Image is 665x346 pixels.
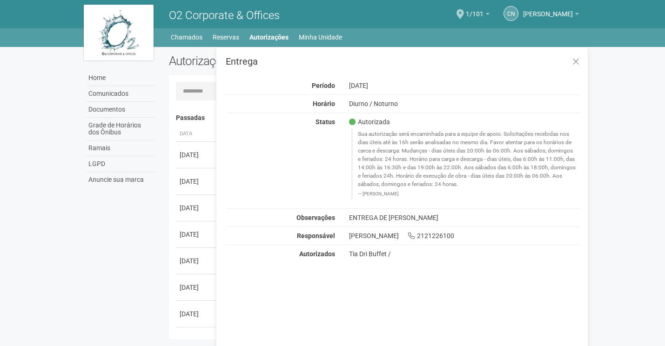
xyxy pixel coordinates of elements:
[358,191,576,197] footer: [PERSON_NAME]
[86,156,155,172] a: LGPD
[180,309,214,319] div: [DATE]
[180,256,214,266] div: [DATE]
[342,100,588,108] div: Diurno / Noturno
[171,31,202,44] a: Chamados
[180,283,214,292] div: [DATE]
[466,12,490,19] a: 1/101
[86,140,155,156] a: Ramais
[169,9,280,22] span: O2 Corporate & Offices
[176,126,218,142] th: Data
[86,118,155,140] a: Grade de Horários dos Ônibus
[342,213,588,222] div: ENTREGA DE [PERSON_NAME]
[86,70,155,86] a: Home
[180,177,214,186] div: [DATE]
[342,81,588,90] div: [DATE]
[86,86,155,102] a: Comunicados
[86,172,155,187] a: Anuncie sua marca
[504,6,518,21] a: CN
[297,232,335,240] strong: Responsável
[213,31,239,44] a: Reservas
[84,5,154,60] img: logo.jpg
[176,114,575,121] h4: Passadas
[342,232,588,240] div: [PERSON_NAME] 2121226100
[226,57,581,66] h3: Entrega
[180,203,214,213] div: [DATE]
[296,214,335,221] strong: Observações
[351,128,581,199] blockquote: Sua autorização será encaminhada para a equipe de apoio. Solicitações recebidas nos dias úteis at...
[313,100,335,107] strong: Horário
[349,250,581,258] div: Tia Dri Buffet /
[316,118,335,126] strong: Status
[312,82,335,89] strong: Período
[86,102,155,118] a: Documentos
[299,250,335,258] strong: Autorizados
[180,230,214,239] div: [DATE]
[180,150,214,160] div: [DATE]
[349,118,390,126] span: Autorizada
[523,12,579,19] a: [PERSON_NAME]
[299,31,342,44] a: Minha Unidade
[249,31,289,44] a: Autorizações
[466,1,484,18] span: 1/101
[523,1,573,18] span: CELIA NASCIMENTO
[169,54,368,68] h2: Autorizações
